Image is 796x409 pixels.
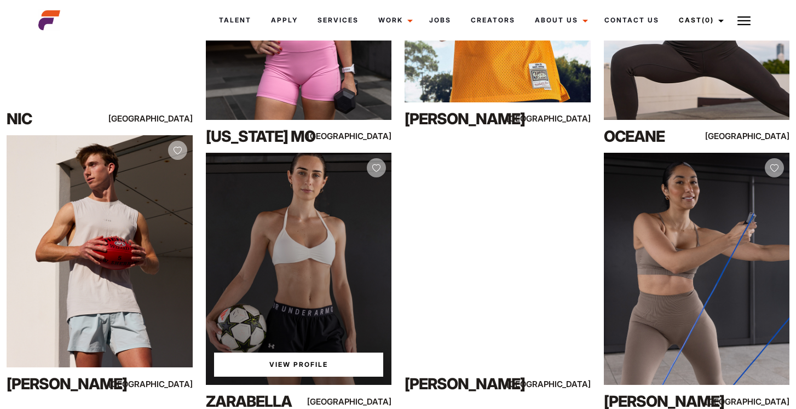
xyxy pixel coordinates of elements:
[405,373,516,395] div: [PERSON_NAME]
[261,5,308,35] a: Apply
[308,5,368,35] a: Services
[419,5,461,35] a: Jobs
[461,5,525,35] a: Creators
[7,108,118,130] div: Nic
[336,129,391,143] div: [GEOGRAPHIC_DATA]
[405,108,516,130] div: [PERSON_NAME]
[669,5,730,35] a: Cast(0)
[734,395,789,408] div: [GEOGRAPHIC_DATA]
[209,5,261,35] a: Talent
[137,112,193,125] div: [GEOGRAPHIC_DATA]
[604,125,716,147] div: Oceane
[535,112,591,125] div: [GEOGRAPHIC_DATA]
[702,16,714,24] span: (0)
[595,5,669,35] a: Contact Us
[734,129,789,143] div: [GEOGRAPHIC_DATA]
[7,373,118,395] div: [PERSON_NAME]
[137,377,193,391] div: [GEOGRAPHIC_DATA]
[368,5,419,35] a: Work
[535,377,591,391] div: [GEOGRAPHIC_DATA]
[38,9,60,31] img: cropped-aefm-brand-fav-22-square.png
[737,14,751,27] img: Burger icon
[525,5,595,35] a: About Us
[214,353,384,377] a: View Zarabella'sProfile
[206,125,318,147] div: [US_STATE] Mo
[336,395,391,408] div: [GEOGRAPHIC_DATA]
